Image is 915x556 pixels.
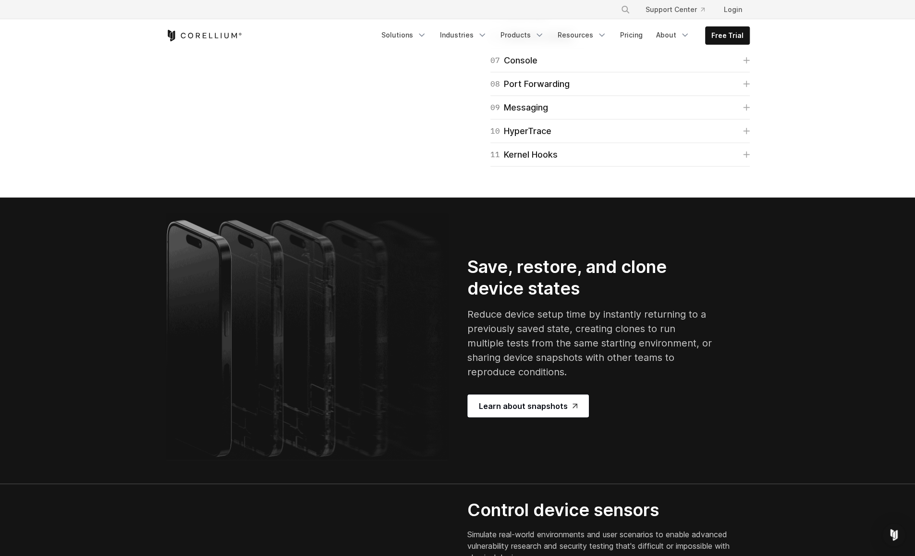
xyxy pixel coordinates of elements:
a: Free Trial [706,27,749,44]
a: 08Port Forwarding [490,77,750,91]
img: A lineup of five iPhone models becoming more gradient [166,213,448,460]
div: HyperTrace [490,124,551,138]
div: Messaging [490,101,548,114]
div: Port Forwarding [490,77,570,91]
a: Products [495,26,550,44]
a: 11Kernel Hooks [490,148,750,161]
button: Search [617,1,634,18]
a: Support Center [638,1,712,18]
a: Solutions [376,26,432,44]
a: Login [716,1,750,18]
span: Learn about snapshots [479,400,577,412]
p: Reduce device setup time by instantly returning to a previously saved state, creating clones to r... [467,307,713,379]
div: Kernel Hooks [490,148,558,161]
div: Open Intercom Messenger [882,523,905,546]
a: Resources [552,26,612,44]
a: Learn about snapshots [467,395,589,418]
div: Navigation Menu [376,26,750,45]
span: 08 [490,77,500,91]
span: 11 [490,148,500,161]
a: 10HyperTrace [490,124,750,138]
h2: Save, restore, and clone device states [467,256,713,299]
span: 09 [490,101,500,114]
a: 07Console [490,54,750,67]
a: Industries [434,26,493,44]
a: About [650,26,695,44]
a: Pricing [614,26,648,44]
h2: Control device sensors [467,499,736,521]
span: 10 [490,124,500,138]
span: 07 [490,54,500,67]
a: 09Messaging [490,101,750,114]
div: Navigation Menu [609,1,750,18]
div: Console [490,54,537,67]
a: Corellium Home [166,30,242,41]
